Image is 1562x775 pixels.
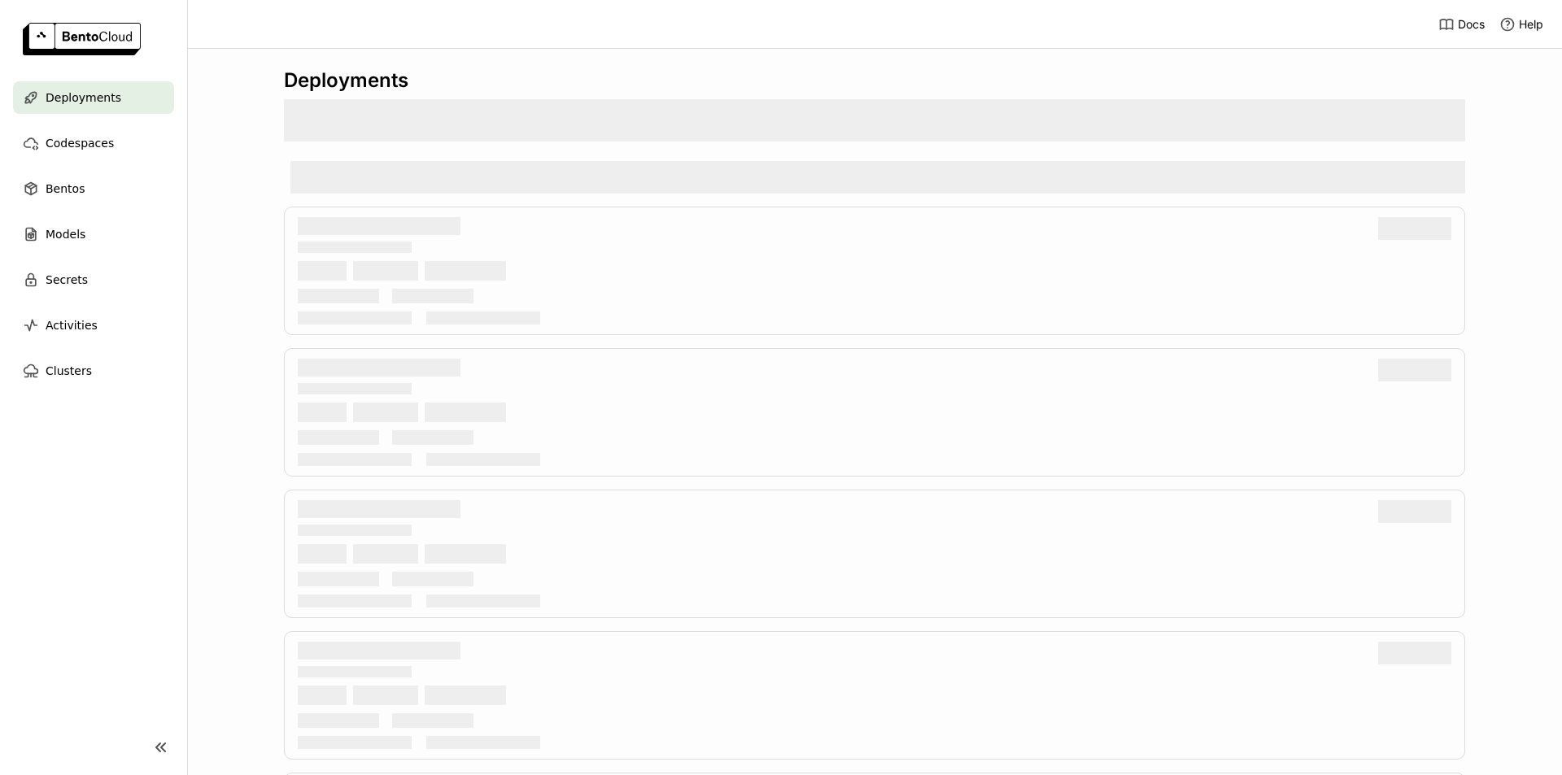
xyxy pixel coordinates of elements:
a: Bentos [13,172,174,205]
span: Clusters [46,361,92,381]
img: logo [23,23,141,55]
a: Activities [13,309,174,342]
span: Docs [1458,17,1485,32]
a: Secrets [13,263,174,296]
a: Docs [1438,16,1485,33]
span: Activities [46,316,98,335]
a: Models [13,218,174,250]
a: Clusters [13,355,174,387]
div: Deployments [284,68,1465,93]
span: Codespaces [46,133,114,153]
span: Models [46,224,85,244]
span: Deployments [46,88,121,107]
div: Help [1499,16,1543,33]
span: Secrets [46,270,88,290]
span: Help [1519,17,1543,32]
a: Codespaces [13,127,174,159]
span: Bentos [46,179,85,198]
a: Deployments [13,81,174,114]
